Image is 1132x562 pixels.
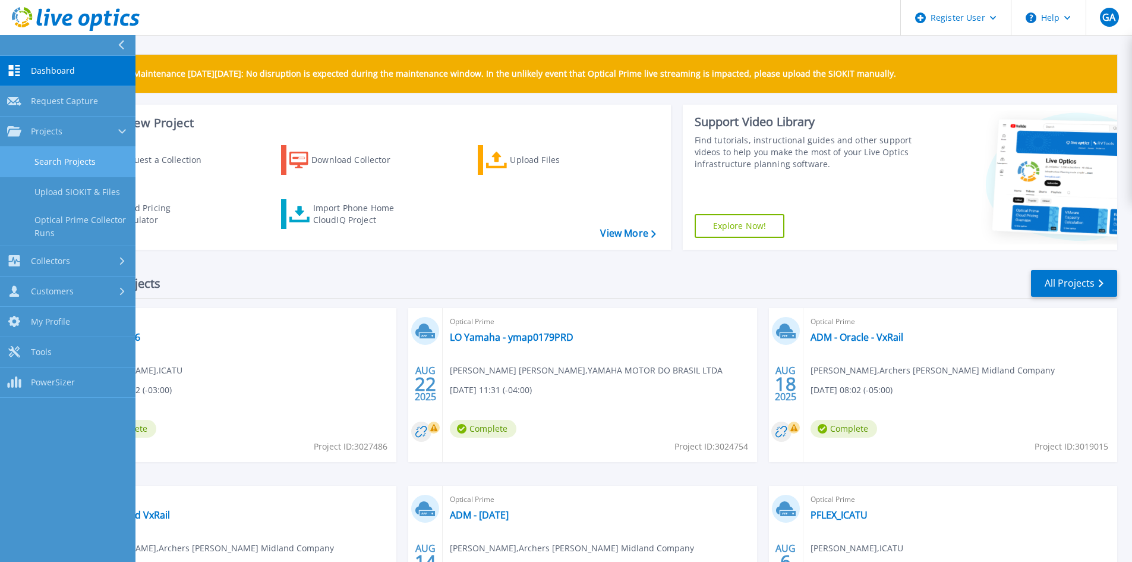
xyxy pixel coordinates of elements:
div: Support Video Library [695,114,916,130]
span: Complete [811,420,877,438]
span: Dashboard [31,65,75,76]
span: [PERSON_NAME] , ICATU [811,542,903,555]
div: Find tutorials, instructional guides and other support videos to help you make the most of your L... [695,134,916,170]
span: Collectors [31,256,70,266]
span: [DATE] 11:31 (-04:00) [450,384,532,397]
span: Optical Prime [811,315,1110,328]
a: PFLEX_ICATU [811,509,868,521]
a: View More [600,228,655,239]
span: [PERSON_NAME] , ICATU [90,364,182,377]
div: AUG 2025 [414,362,437,406]
h3: Start a New Project [84,117,655,130]
span: Project ID: 3027486 [314,440,387,453]
span: Optical Prime [90,493,389,506]
a: Explore Now! [695,214,785,238]
span: My Profile [31,316,70,327]
a: Request a Collection [84,145,217,175]
div: Request a Collection [118,148,213,172]
span: Project ID: 3019015 [1035,440,1108,453]
a: ADM - [DATE] [450,509,509,521]
span: Optical Prime [811,493,1110,506]
span: Project ID: 3024754 [674,440,748,453]
a: ADM - Oracle - VxRail [811,331,903,343]
a: LO Yamaha - ymap0179PRD [450,331,573,343]
span: [PERSON_NAME] [PERSON_NAME] , YAMAHA MOTOR DO BRASIL LTDA [450,364,723,377]
div: Upload Files [510,148,605,172]
span: Complete [450,420,516,438]
span: Optical Prime [450,493,749,506]
a: Upload Files [478,145,610,175]
div: Download Collector [311,148,406,172]
a: Download Collector [281,145,414,175]
div: AUG 2025 [774,362,797,406]
span: 18 [775,379,796,389]
span: Projects [31,126,62,137]
span: Tools [31,347,52,357]
span: [PERSON_NAME] , Archers [PERSON_NAME] Midland Company [450,542,694,555]
span: Optical Prime [90,315,389,328]
span: PowerSizer [31,377,75,388]
a: All Projects [1031,270,1117,297]
span: [PERSON_NAME] , Archers [PERSON_NAME] Midland Company [90,542,334,555]
p: Scheduled Maintenance [DATE][DATE]: No disruption is expected during the maintenance window. In t... [89,69,896,79]
span: [PERSON_NAME] , Archers [PERSON_NAME] Midland Company [811,364,1055,377]
a: Cloud Pricing Calculator [84,199,217,229]
span: Request Capture [31,96,98,106]
div: Import Phone Home CloudIQ Project [313,202,406,226]
span: Optical Prime [450,315,749,328]
span: [DATE] 08:02 (-05:00) [811,384,893,397]
span: GA [1102,12,1115,22]
div: Cloud Pricing Calculator [116,202,212,226]
span: Customers [31,286,74,297]
span: 22 [415,379,436,389]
